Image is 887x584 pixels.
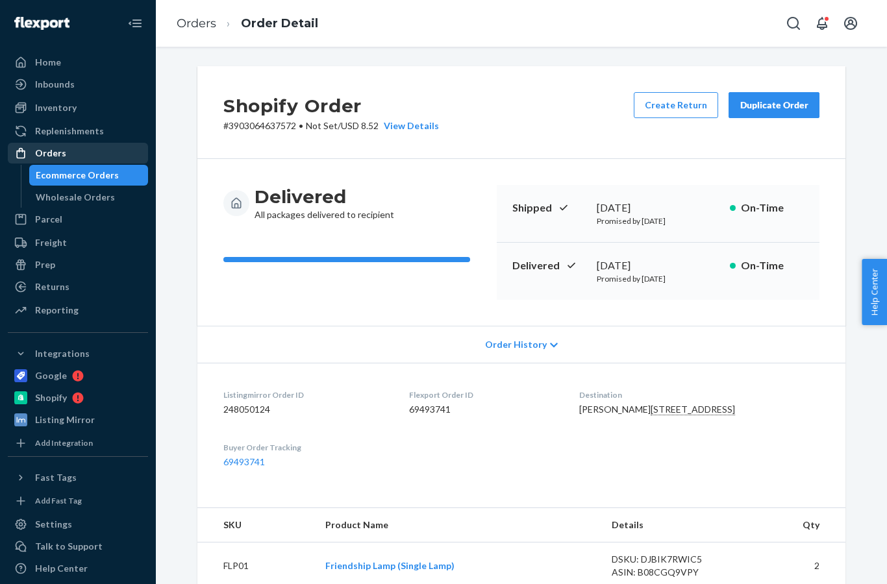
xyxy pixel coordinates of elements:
[512,201,586,215] p: Shipped
[597,215,719,226] p: Promised by [DATE]
[597,258,719,273] div: [DATE]
[409,403,558,416] dd: 69493741
[223,389,388,400] dt: Listingmirror Order ID
[29,165,149,186] a: Ecommerce Orders
[8,558,148,579] a: Help Center
[35,347,90,360] div: Integrations
[512,258,586,273] p: Delivered
[299,120,303,131] span: •
[740,99,808,112] div: Duplicate Order
[8,276,148,297] a: Returns
[223,92,439,119] h2: Shopify Order
[35,213,62,226] div: Parcel
[35,147,66,160] div: Orders
[35,101,77,114] div: Inventory
[35,56,61,69] div: Home
[809,10,835,36] button: Open notifications
[729,92,819,118] button: Duplicate Order
[597,201,719,215] div: [DATE]
[8,254,148,275] a: Prep
[325,560,455,571] a: Friendship Lamp (Single Lamp)
[8,467,148,488] button: Fast Tags
[177,16,216,30] a: Orders
[14,17,69,30] img: Flexport logo
[35,125,104,138] div: Replenishments
[781,10,806,36] button: Open Search Box
[223,442,388,453] dt: Buyer Order Tracking
[862,259,887,325] button: Help Center
[741,201,804,215] p: On-Time
[379,119,439,132] button: View Details
[122,10,148,36] button: Close Navigation
[597,273,719,284] p: Promised by [DATE]
[35,562,88,575] div: Help Center
[8,435,148,451] a: Add Integration
[197,508,315,542] th: SKU
[8,493,148,509] a: Add Fast Tag
[29,187,149,208] a: Wholesale Orders
[8,365,148,386] a: Google
[255,185,394,221] div: All packages delivered to recipient
[579,389,819,400] dt: Destination
[741,258,804,273] p: On-Time
[612,553,734,566] div: DSKU: DJBIK7RWIC5
[612,566,734,579] div: ASIN: B08CGQ9VPY
[35,518,72,531] div: Settings
[409,389,558,400] dt: Flexport Order ID
[8,300,148,321] a: Reporting
[35,258,55,271] div: Prep
[223,119,439,132] p: # 3903064637572 / USD 8.52
[8,514,148,535] a: Settings
[255,185,394,208] h3: Delivered
[35,280,69,293] div: Returns
[744,508,845,542] th: Qty
[838,10,864,36] button: Open account menu
[8,536,148,557] a: Talk to Support
[241,16,318,30] a: Order Detail
[35,495,82,506] div: Add Fast Tag
[35,236,67,249] div: Freight
[35,471,77,484] div: Fast Tags
[8,121,148,141] a: Replenishments
[8,409,148,430] a: Listing Mirror
[8,143,148,164] a: Orders
[223,403,388,416] dd: 248050124
[35,369,67,382] div: Google
[634,92,718,118] button: Create Return
[8,209,148,230] a: Parcel
[35,391,67,404] div: Shopify
[35,413,95,426] div: Listing Mirror
[36,169,119,182] div: Ecommerce Orders
[35,540,103,553] div: Talk to Support
[35,304,79,317] div: Reporting
[166,5,329,43] ol: breadcrumbs
[8,74,148,95] a: Inbounds
[36,191,115,204] div: Wholesale Orders
[485,338,547,351] span: Order History
[8,343,148,364] button: Integrations
[579,404,735,415] span: [PERSON_NAME]
[601,508,744,542] th: Details
[315,508,601,542] th: Product Name
[8,387,148,408] a: Shopify
[35,437,93,448] div: Add Integration
[223,456,265,467] a: 69493741
[8,97,148,118] a: Inventory
[306,120,338,131] span: Not Set
[8,52,148,73] a: Home
[35,78,75,91] div: Inbounds
[8,232,148,253] a: Freight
